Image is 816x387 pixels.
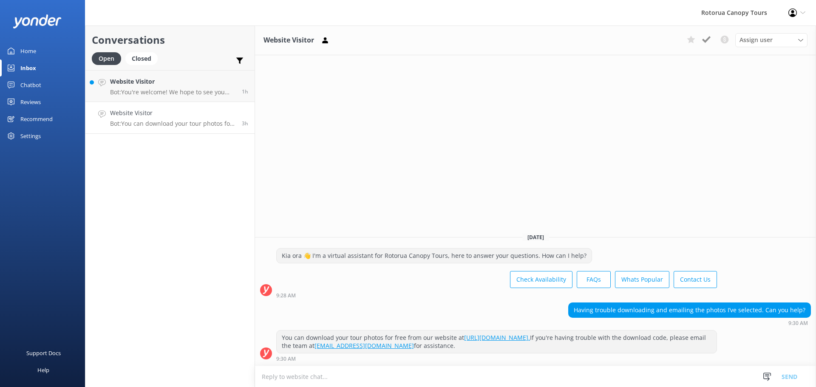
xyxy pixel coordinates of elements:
[277,331,717,353] div: You can download your tour photos for free from our website at If you're having trouble with the ...
[568,320,811,326] div: Oct 04 2025 09:30am (UTC +13:00) Pacific/Auckland
[125,52,158,65] div: Closed
[110,120,235,127] p: Bot: You can download your tour photos for free from our website at [URL][DOMAIN_NAME]. If you're...
[92,52,121,65] div: Open
[276,356,296,362] strong: 9:30 AM
[788,321,808,326] strong: 9:30 AM
[20,127,41,144] div: Settings
[510,271,572,288] button: Check Availability
[20,93,41,110] div: Reviews
[735,33,807,47] div: Assign User
[314,342,414,350] a: [EMAIL_ADDRESS][DOMAIN_NAME]
[276,356,717,362] div: Oct 04 2025 09:30am (UTC +13:00) Pacific/Auckland
[110,108,235,118] h4: Website Visitor
[110,88,235,96] p: Bot: You're welcome! We hope to see you soon!
[20,59,36,76] div: Inbox
[20,110,53,127] div: Recommend
[277,249,592,263] div: Kia ora 👋 I'm a virtual assistant for Rotorua Canopy Tours, here to answer your questions. How ca...
[92,54,125,63] a: Open
[26,345,61,362] div: Support Docs
[522,234,549,241] span: [DATE]
[242,120,248,127] span: Oct 04 2025 09:30am (UTC +13:00) Pacific/Auckland
[615,271,669,288] button: Whats Popular
[20,76,41,93] div: Chatbot
[739,35,773,45] span: Assign user
[276,292,717,298] div: Oct 04 2025 09:28am (UTC +13:00) Pacific/Auckland
[37,362,49,379] div: Help
[110,77,235,86] h4: Website Visitor
[464,333,530,342] a: [URL][DOMAIN_NAME].
[20,42,36,59] div: Home
[242,88,248,95] span: Oct 04 2025 10:44am (UTC +13:00) Pacific/Auckland
[276,293,296,298] strong: 9:28 AM
[125,54,162,63] a: Closed
[92,32,248,48] h2: Conversations
[577,271,611,288] button: FAQs
[674,271,717,288] button: Contact Us
[13,14,62,28] img: yonder-white-logo.png
[85,70,255,102] a: Website VisitorBot:You're welcome! We hope to see you soon!1h
[569,303,810,317] div: Having trouble downloading and emailing the photos I’ve selected. Can you help?
[85,102,255,134] a: Website VisitorBot:You can download your tour photos for free from our website at [URL][DOMAIN_NA...
[263,35,314,46] h3: Website Visitor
